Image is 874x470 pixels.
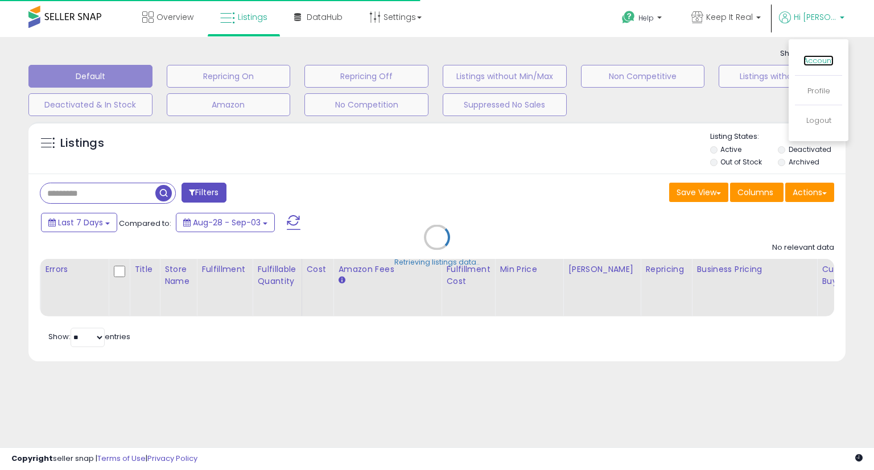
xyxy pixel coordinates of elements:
[581,65,705,88] button: Non Competitive
[97,453,146,464] a: Terms of Use
[167,93,291,116] button: Amazon
[443,65,567,88] button: Listings without Min/Max
[304,65,428,88] button: Repricing Off
[779,11,844,37] a: Hi [PERSON_NAME]
[803,55,834,66] a: Account
[238,11,267,23] span: Listings
[156,11,193,23] span: Overview
[11,453,197,464] div: seller snap | |
[794,11,836,23] span: Hi [PERSON_NAME]
[613,2,673,37] a: Help
[147,453,197,464] a: Privacy Policy
[11,453,53,464] strong: Copyright
[307,11,343,23] span: DataHub
[638,13,654,23] span: Help
[780,48,846,59] span: Show Analytics
[28,93,152,116] button: Deactivated & In Stock
[394,257,480,267] div: Retrieving listings data..
[28,65,152,88] button: Default
[304,93,428,116] button: No Competition
[443,93,567,116] button: Suppressed No Sales
[807,85,830,96] a: Profile
[621,10,636,24] i: Get Help
[167,65,291,88] button: Repricing On
[719,65,843,88] button: Listings without Cost
[806,115,831,126] a: Logout
[706,11,753,23] span: Keep It Real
